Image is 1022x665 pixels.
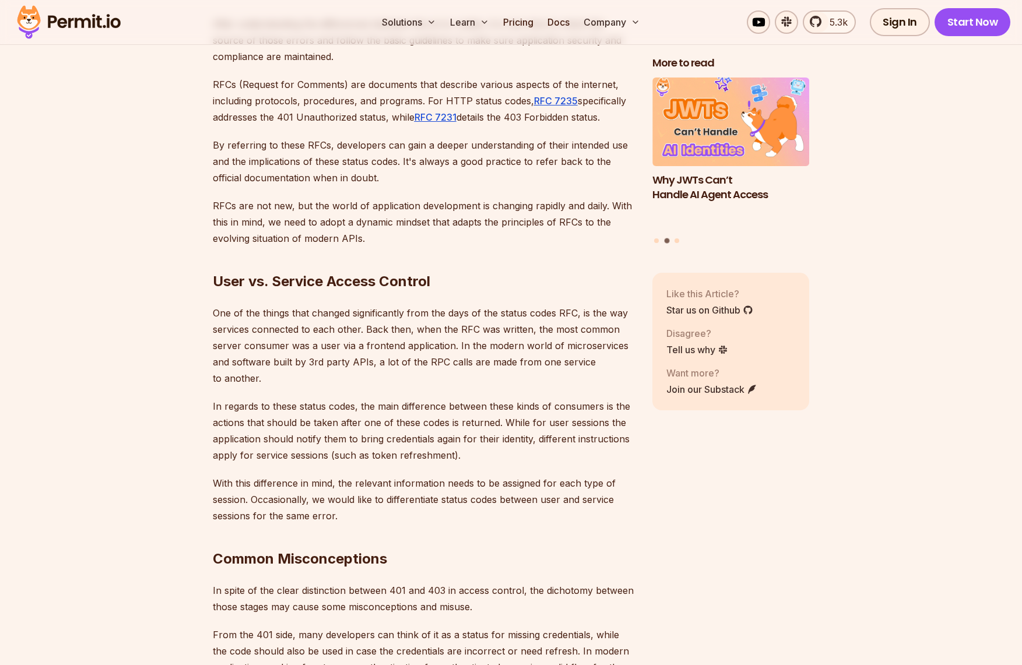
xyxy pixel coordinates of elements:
[652,78,810,231] a: Why JWTs Can’t Handle AI Agent AccessWhy JWTs Can’t Handle AI Agent Access
[654,238,659,242] button: Go to slide 1
[666,286,753,300] p: Like this Article?
[377,10,441,34] button: Solutions
[213,137,634,186] p: By referring to these RFCs, developers can gain a deeper understanding of their intended use and ...
[213,305,634,386] p: One of the things that changed significantly from the days of the status codes RFC, is the way se...
[213,226,634,291] h2: User vs. Service Access Control
[12,2,126,42] img: Permit logo
[213,76,634,125] p: RFCs (Request for Comments) are documents that describe various aspects of the internet, includin...
[652,78,810,166] img: Why JWTs Can’t Handle AI Agent Access
[666,342,728,356] a: Tell us why
[666,302,753,316] a: Star us on Github
[870,8,930,36] a: Sign In
[213,475,634,524] p: With this difference in mind, the relevant information needs to be assigned for each type of sess...
[579,10,645,34] button: Company
[675,238,679,242] button: Go to slide 3
[666,326,728,340] p: Disagree?
[498,10,538,34] a: Pricing
[652,173,810,202] h3: Why JWTs Can’t Handle AI Agent Access
[935,8,1011,36] a: Start Now
[445,10,494,34] button: Learn
[666,365,757,379] p: Want more?
[652,56,810,71] h2: More to read
[823,15,848,29] span: 5.3k
[666,382,757,396] a: Join our Substack
[543,10,574,34] a: Docs
[803,10,856,34] a: 5.3k
[652,78,810,245] div: Posts
[664,238,669,243] button: Go to slide 2
[534,95,578,107] a: RFC 7235
[652,78,810,231] li: 2 of 3
[213,503,634,568] h2: Common Misconceptions
[213,398,634,463] p: In regards to these status codes, the main difference between these kinds of consumers is the act...
[415,111,456,123] a: RFC 7231
[213,582,634,615] p: In spite of the clear distinction between 401 and 403 in access control, the dichotomy between th...
[213,198,634,247] p: RFCs are not new, but the world of application development is changing rapidly and daily. With th...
